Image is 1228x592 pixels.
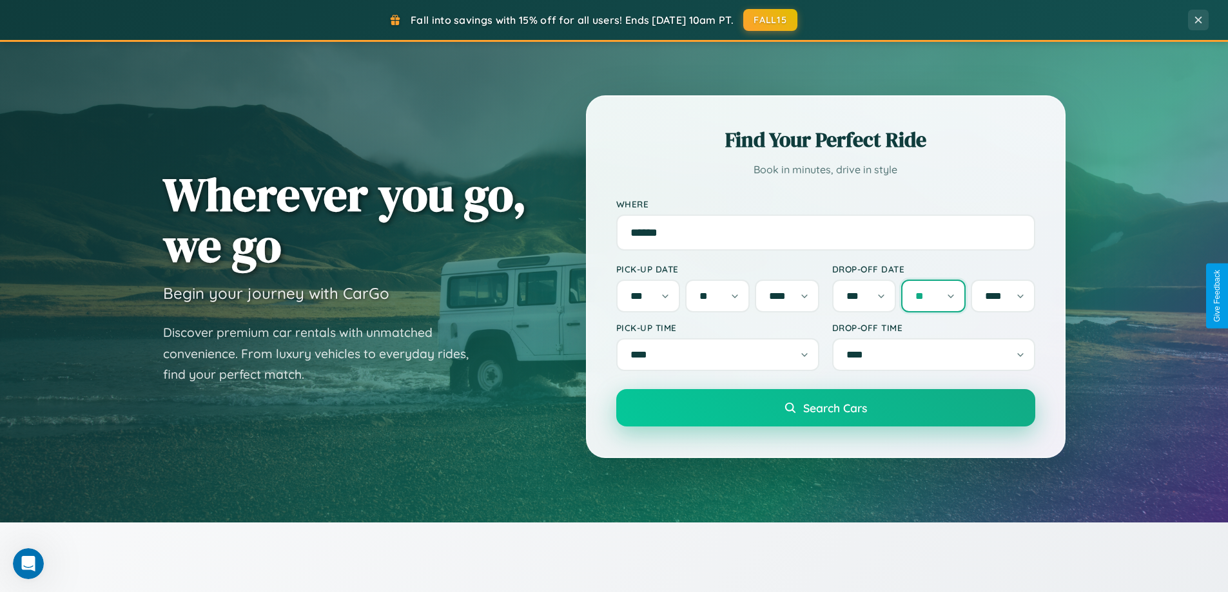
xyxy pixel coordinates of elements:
button: FALL15 [743,9,797,31]
iframe: Intercom live chat [13,548,44,579]
h1: Wherever you go, we go [163,169,527,271]
span: Search Cars [803,401,867,415]
label: Pick-up Time [616,322,819,333]
label: Drop-off Time [832,322,1035,333]
div: Give Feedback [1213,270,1222,322]
h2: Find Your Perfect Ride [616,126,1035,154]
p: Discover premium car rentals with unmatched convenience. From luxury vehicles to everyday rides, ... [163,322,485,385]
label: Where [616,198,1035,209]
label: Pick-up Date [616,263,819,274]
span: Fall into savings with 15% off for all users! Ends [DATE] 10am PT. [411,14,734,26]
button: Search Cars [616,389,1035,426]
p: Book in minutes, drive in style [616,160,1035,179]
label: Drop-off Date [832,263,1035,274]
h3: Begin your journey with CarGo [163,283,389,303]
